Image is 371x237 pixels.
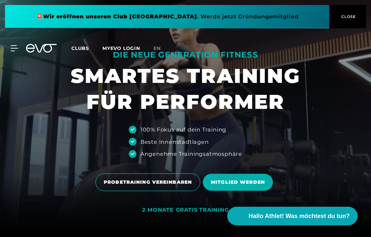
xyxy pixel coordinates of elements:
[153,45,161,51] span: en
[140,150,242,158] div: Angenehme Trainingsatmosphäre
[203,169,276,196] a: MITGLIED WERDEN
[211,179,265,186] span: MITGLIED WERDEN
[104,179,192,186] span: PROBETRAINING VEREINBAREN
[140,125,226,133] div: 100% Fokus auf dein Training
[340,14,356,20] span: CLOSE
[71,45,102,51] a: Clubs
[227,207,358,225] button: Hallo Athlet! Was möchtest du tun?
[249,212,350,221] span: Hallo Athlet! Was möchtest du tun?
[95,168,203,196] a: PROBETRAINING VEREINBAREN
[71,45,89,51] span: Clubs
[71,63,300,115] h1: SMARTES TRAINING FÜR PERFORMER
[153,45,169,52] a: en
[102,45,140,51] a: MYEVO LOGIN
[142,207,229,214] div: 2 MONATE GRATIS TRAINING
[329,5,366,28] button: CLOSE
[140,138,209,146] div: Beste Innenstadtlagen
